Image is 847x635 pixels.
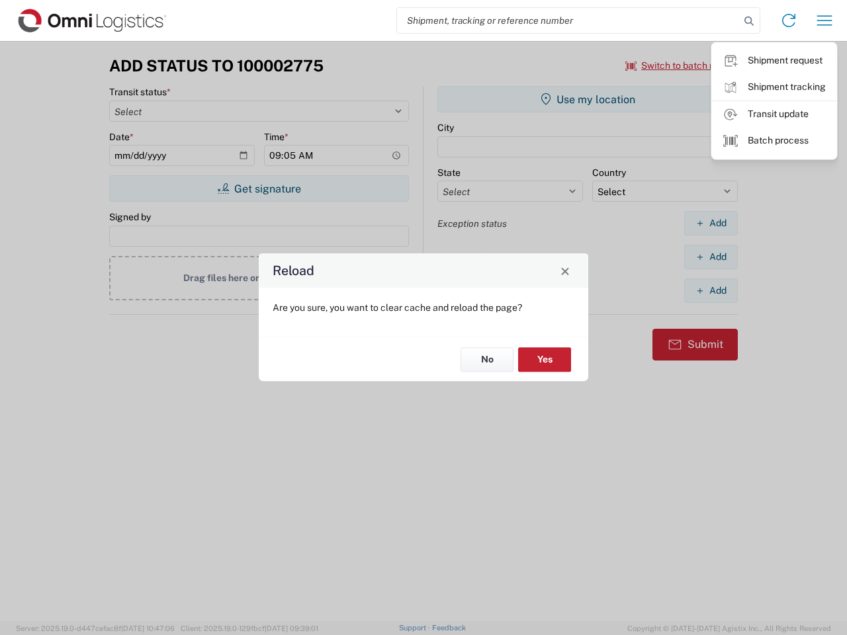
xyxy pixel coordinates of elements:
a: Batch process [712,128,836,154]
a: Shipment request [712,48,836,74]
input: Shipment, tracking or reference number [397,8,740,33]
a: Transit update [712,101,836,128]
button: Yes [518,347,571,372]
button: No [461,347,513,372]
p: Are you sure, you want to clear cache and reload the page? [273,302,574,314]
a: Shipment tracking [712,74,836,101]
h4: Reload [273,261,314,280]
button: Close [556,261,574,280]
